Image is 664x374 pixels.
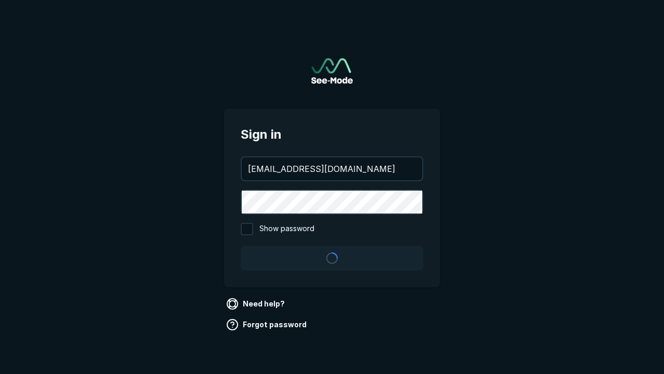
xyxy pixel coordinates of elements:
a: Go to sign in [311,58,353,84]
a: Need help? [224,296,289,312]
span: Show password [259,223,314,235]
a: Forgot password [224,316,311,333]
img: See-Mode Logo [311,58,353,84]
span: Sign in [241,125,423,144]
input: your@email.com [242,157,422,180]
